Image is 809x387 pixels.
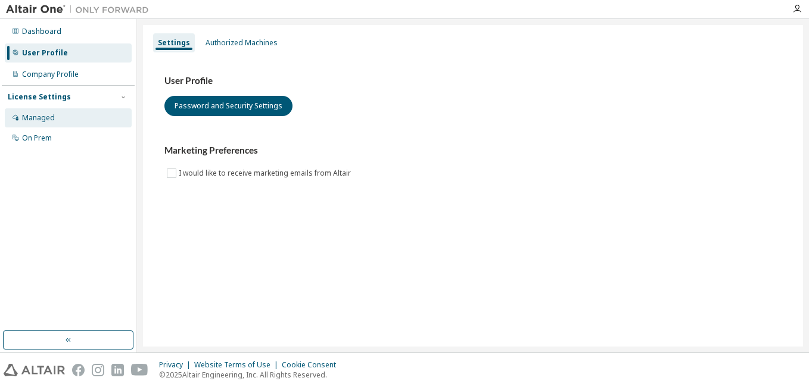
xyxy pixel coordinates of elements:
img: linkedin.svg [111,364,124,376]
div: User Profile [22,48,68,58]
img: youtube.svg [131,364,148,376]
div: Dashboard [22,27,61,36]
div: Settings [158,38,190,48]
div: Privacy [159,360,194,370]
label: I would like to receive marketing emails from Altair [179,166,353,180]
h3: User Profile [164,75,782,87]
div: Cookie Consent [282,360,343,370]
img: Altair One [6,4,155,15]
button: Password and Security Settings [164,96,293,116]
div: On Prem [22,133,52,143]
div: Authorized Machines [206,38,278,48]
div: Managed [22,113,55,123]
h3: Marketing Preferences [164,145,782,157]
p: © 2025 Altair Engineering, Inc. All Rights Reserved. [159,370,343,380]
div: License Settings [8,92,71,102]
img: facebook.svg [72,364,85,376]
img: altair_logo.svg [4,364,65,376]
div: Company Profile [22,70,79,79]
div: Website Terms of Use [194,360,282,370]
img: instagram.svg [92,364,104,376]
